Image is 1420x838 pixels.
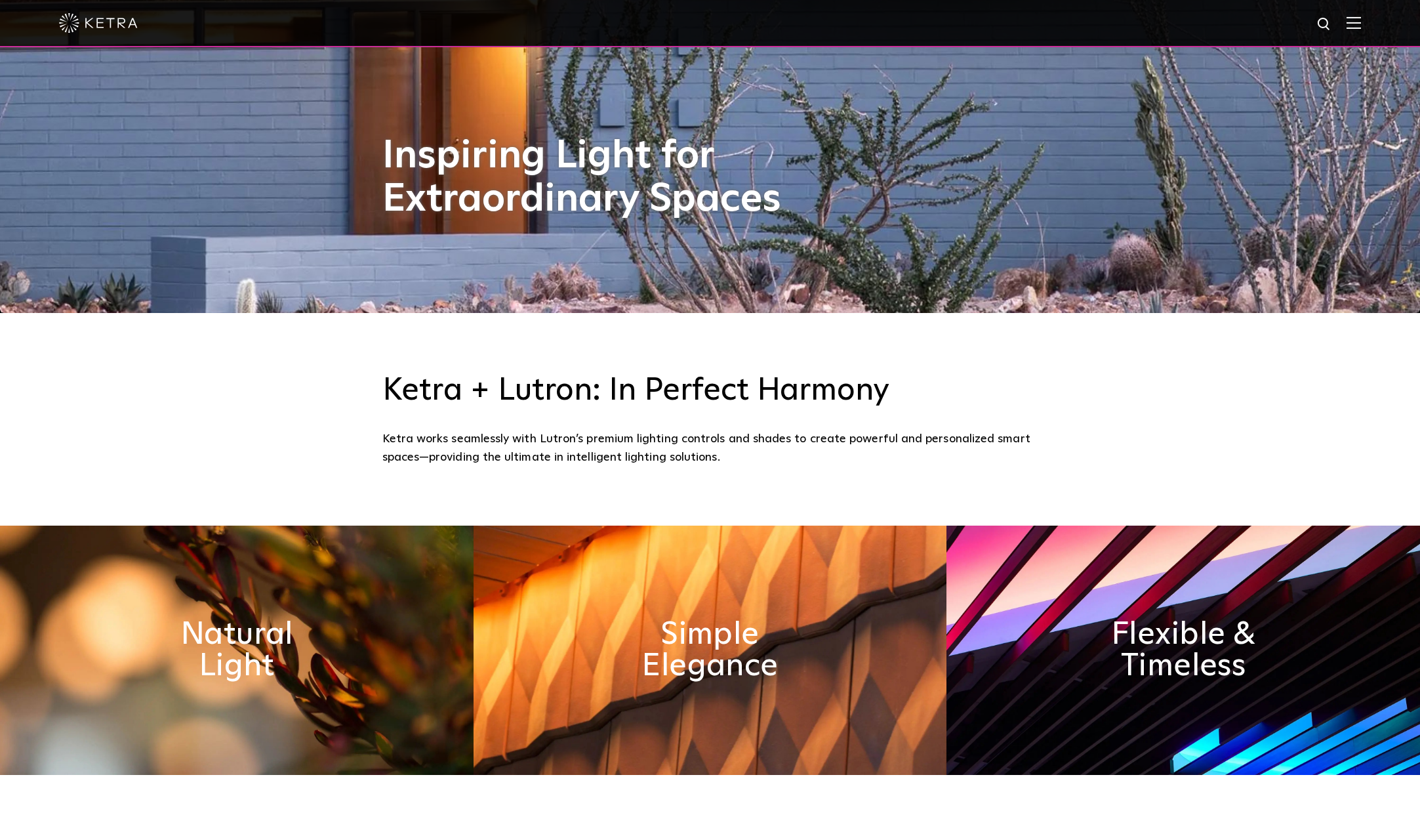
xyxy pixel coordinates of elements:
div: Ketra works seamlessly with Lutron’s premium lighting controls and shades to create powerful and ... [382,430,1038,467]
h2: Flexible & Timeless [1098,619,1268,682]
img: simple_elegance [474,526,947,775]
img: search icon [1316,16,1333,33]
img: Hamburger%20Nav.svg [1347,16,1361,29]
h2: Natural Light [152,619,322,682]
img: flexible_timeless_ketra [946,526,1420,775]
h3: Ketra + Lutron: In Perfect Harmony [382,372,1038,410]
h2: Simple Elegance [625,619,796,682]
h1: Inspiring Light for Extraordinary Spaces [382,135,809,221]
img: ketra-logo-2019-white [59,13,138,33]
